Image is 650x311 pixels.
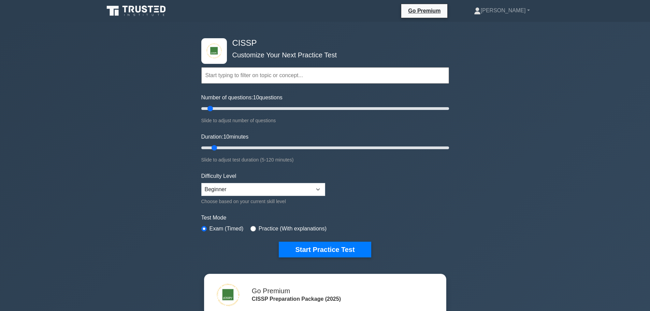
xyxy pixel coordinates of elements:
[223,134,229,140] span: 10
[210,225,244,233] label: Exam (Timed)
[279,242,371,257] button: Start Practice Test
[259,225,327,233] label: Practice (With explanations)
[201,172,236,180] label: Difficulty Level
[201,214,449,222] label: Test Mode
[201,67,449,84] input: Start typing to filter on topic or concept...
[253,95,259,100] span: 10
[230,38,416,48] h4: CISSP
[201,94,283,102] label: Number of questions: questions
[458,4,546,17] a: [PERSON_NAME]
[201,197,325,206] div: Choose based on your current skill level
[404,6,445,15] a: Go Premium
[201,116,449,125] div: Slide to adjust number of questions
[201,156,449,164] div: Slide to adjust test duration (5-120 minutes)
[201,133,249,141] label: Duration: minutes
